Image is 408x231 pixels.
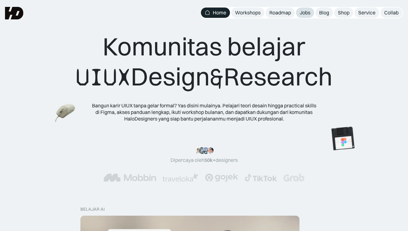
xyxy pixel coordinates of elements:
[210,62,224,92] span: &
[384,9,399,16] div: Collab
[380,8,402,18] a: Collab
[235,9,261,16] div: Workshops
[266,8,295,18] a: Roadmap
[80,207,105,212] div: belajar ai
[76,31,333,92] div: Komunitas belajar Design Research
[334,8,353,18] a: Shop
[319,9,329,16] div: Blog
[300,9,310,16] div: Jobs
[204,157,216,163] span: 50k+
[201,8,230,18] a: Home
[338,9,349,16] div: Shop
[213,9,226,16] div: Home
[76,62,131,92] span: UIUX
[315,8,333,18] a: Blog
[231,8,264,18] a: Workshops
[269,9,291,16] div: Roadmap
[296,8,314,18] a: Jobs
[358,9,375,16] div: Service
[354,8,379,18] a: Service
[171,157,238,163] div: Dipercaya oleh designers
[91,102,317,122] div: Bangun karir UIUX tanpa gelar formal? Yas disini mulainya. Pelajari teori desain hingga practical...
